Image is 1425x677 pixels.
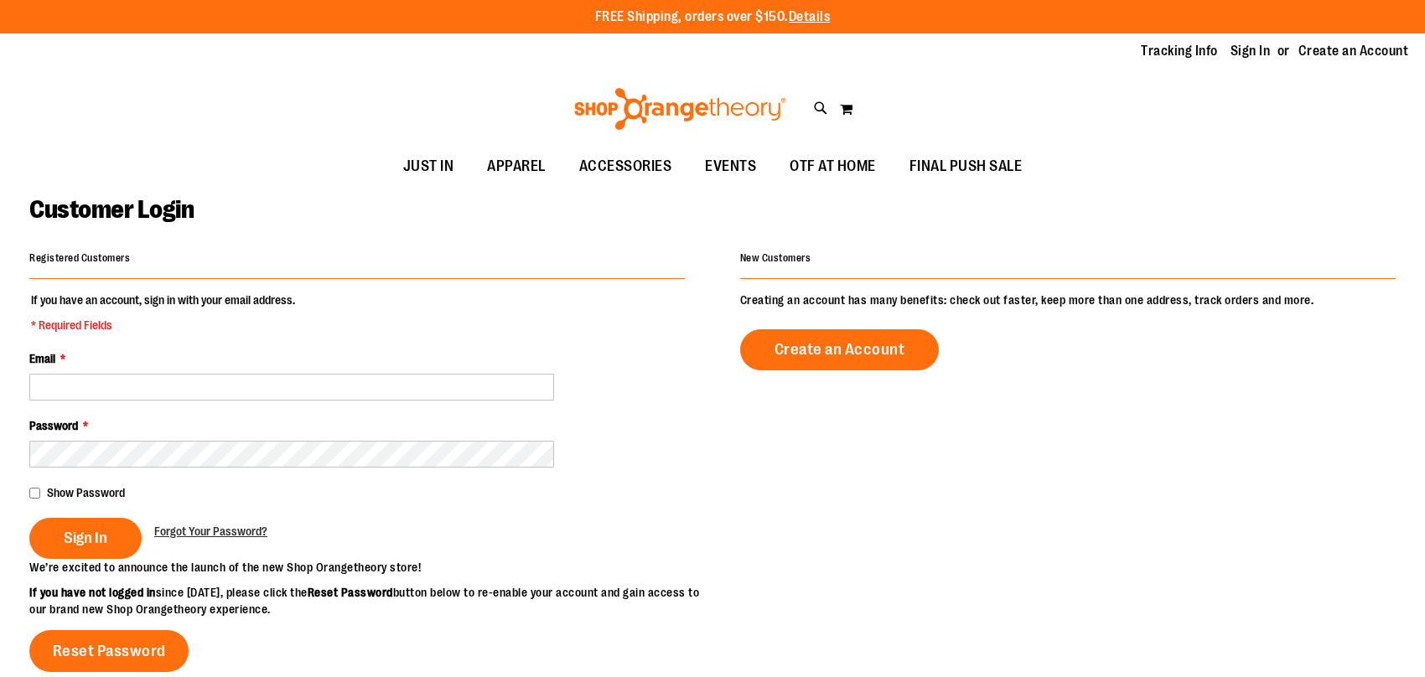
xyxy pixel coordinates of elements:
[740,329,940,370] a: Create an Account
[29,352,55,365] span: Email
[470,147,562,186] a: APPAREL
[29,584,712,618] p: since [DATE], please click the button below to re-enable your account and gain access to our bran...
[154,523,267,540] a: Forgot Your Password?
[29,419,78,432] span: Password
[579,147,672,185] span: ACCESSORIES
[29,292,297,333] legend: If you have an account, sign in with your email address.
[29,559,712,576] p: We’re excited to announce the launch of the new Shop Orangetheory store!
[740,252,811,264] strong: New Customers
[790,147,876,185] span: OTF AT HOME
[705,147,756,185] span: EVENTS
[53,642,166,660] span: Reset Password
[773,147,893,186] a: OTF AT HOME
[1298,42,1409,60] a: Create an Account
[403,147,454,185] span: JUST IN
[47,486,125,499] span: Show Password
[572,88,789,130] img: Shop Orangetheory
[386,147,471,186] a: JUST IN
[29,518,142,559] button: Sign In
[688,147,773,186] a: EVENTS
[1141,42,1218,60] a: Tracking Info
[595,8,831,27] p: FREE Shipping, orders over $150.
[308,586,393,599] strong: Reset Password
[909,147,1023,185] span: FINAL PUSH SALE
[789,9,831,24] a: Details
[64,529,107,547] span: Sign In
[154,525,267,538] span: Forgot Your Password?
[487,147,546,185] span: APPAREL
[775,340,905,359] span: Create an Account
[562,147,689,186] a: ACCESSORIES
[29,195,194,224] span: Customer Login
[893,147,1039,186] a: FINAL PUSH SALE
[29,586,156,599] strong: If you have not logged in
[29,630,189,672] a: Reset Password
[740,292,1396,308] p: Creating an account has many benefits: check out faster, keep more than one address, track orders...
[1231,42,1271,60] a: Sign In
[29,252,130,264] strong: Registered Customers
[31,317,295,333] span: * Required Fields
